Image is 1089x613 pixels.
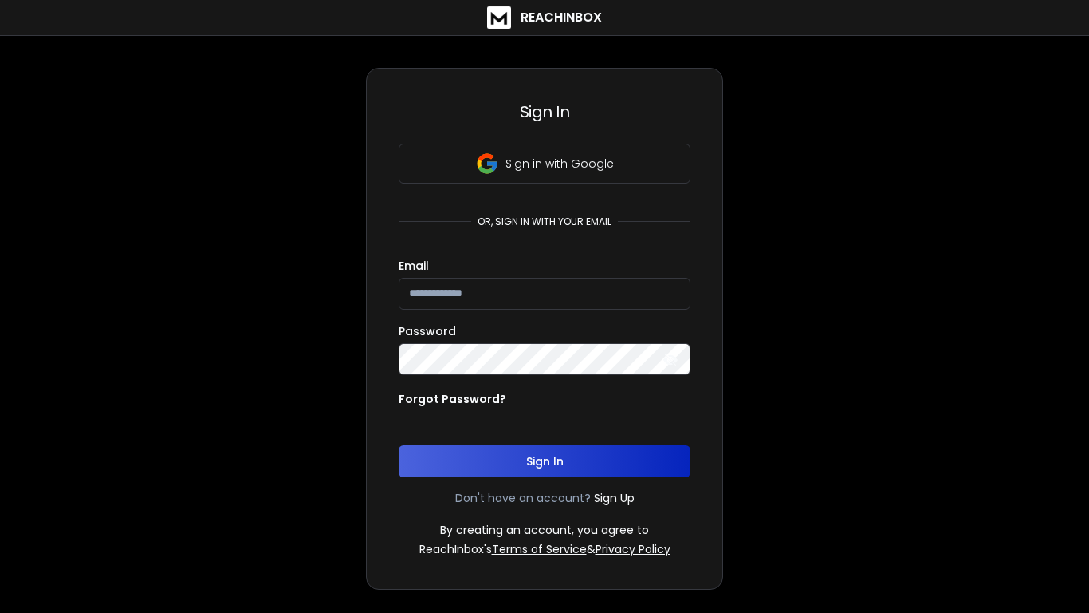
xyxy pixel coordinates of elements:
a: ReachInbox [487,6,602,29]
p: Sign in with Google [505,156,614,172]
p: ReachInbox's & [419,541,670,557]
h3: Sign In [399,101,690,123]
p: Don't have an account? [455,490,591,506]
a: Sign Up [594,490,635,506]
button: Sign In [399,445,690,477]
button: Sign in with Google [399,144,690,184]
a: Privacy Policy [596,541,670,557]
p: By creating an account, you agree to [440,522,649,538]
img: logo [487,6,511,29]
p: Forgot Password? [399,391,506,407]
label: Password [399,326,456,337]
h1: ReachInbox [521,8,602,27]
a: Terms of Service [492,541,587,557]
label: Email [399,260,429,271]
p: or, sign in with your email [471,216,618,228]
